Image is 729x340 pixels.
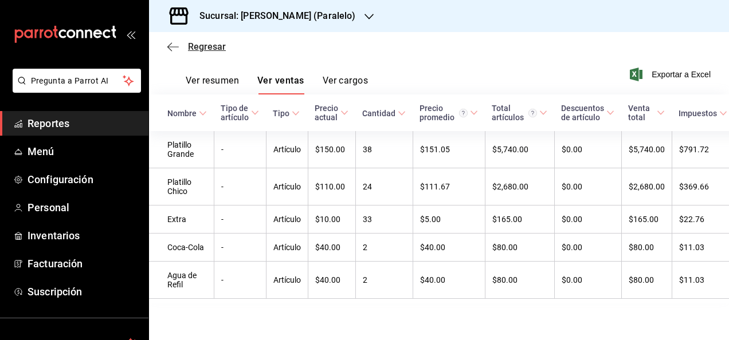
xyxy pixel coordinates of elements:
[621,262,672,299] td: $80.00
[167,109,197,118] div: Nombre
[28,228,139,243] span: Inventarios
[308,131,355,168] td: $150.00
[621,234,672,262] td: $80.00
[8,83,141,95] a: Pregunta a Parrot AI
[28,284,139,299] span: Suscripción
[266,131,308,168] td: Artículo
[554,131,621,168] td: $0.00
[679,109,717,118] div: Impuestos
[214,168,266,205] td: -
[308,168,355,205] td: $110.00
[214,205,266,234] td: -
[186,75,368,94] div: navigation tabs
[554,168,621,205] td: $0.00
[413,262,485,299] td: $40.00
[554,262,621,299] td: $0.00
[28,144,139,159] span: Menú
[266,205,308,234] td: Artículo
[188,41,226,52] span: Regresar
[628,104,654,122] div: Venta total
[257,75,304,94] button: Ver ventas
[323,75,369,94] button: Ver cargos
[420,104,468,122] div: Precio promedio
[355,205,413,234] td: 33
[149,205,214,234] td: Extra
[485,205,554,234] td: $165.00
[485,168,554,205] td: $2,680.00
[149,234,214,262] td: Coca-Cola
[679,109,727,118] span: Impuestos
[315,104,338,122] div: Precio actual
[355,262,413,299] td: 2
[362,109,395,118] div: Cantidad
[28,172,139,187] span: Configuración
[561,104,604,122] div: Descuentos de artículo
[190,9,355,23] h3: Sucursal: [PERSON_NAME] (Paralelo)
[28,200,139,215] span: Personal
[413,234,485,262] td: $40.00
[126,30,135,39] button: open_drawer_menu
[355,168,413,205] td: 24
[13,69,141,93] button: Pregunta a Parrot AI
[632,68,711,81] button: Exportar a Excel
[528,109,537,117] svg: El total artículos considera cambios de precios en los artículos así como costos adicionales por ...
[273,109,300,118] span: Tipo
[266,168,308,205] td: Artículo
[221,104,249,122] div: Tipo de artículo
[31,75,123,87] span: Pregunta a Parrot AI
[308,234,355,262] td: $40.00
[561,104,614,122] span: Descuentos de artículo
[485,262,554,299] td: $80.00
[308,262,355,299] td: $40.00
[413,131,485,168] td: $151.05
[485,234,554,262] td: $80.00
[355,131,413,168] td: 38
[485,131,554,168] td: $5,740.00
[214,262,266,299] td: -
[167,41,226,52] button: Regresar
[214,131,266,168] td: -
[186,75,239,94] button: Ver resumen
[554,234,621,262] td: $0.00
[628,104,665,122] span: Venta total
[266,262,308,299] td: Artículo
[266,234,308,262] td: Artículo
[554,205,621,234] td: $0.00
[420,104,478,122] span: Precio promedio
[355,234,413,262] td: 2
[413,205,485,234] td: $5.00
[214,234,266,262] td: -
[149,262,214,299] td: Agua de Refil
[621,205,672,234] td: $165.00
[28,256,139,271] span: Facturación
[28,116,139,131] span: Reportes
[492,104,547,122] span: Total artículos
[273,109,289,118] div: Tipo
[315,104,348,122] span: Precio actual
[621,168,672,205] td: $2,680.00
[149,131,214,168] td: Platillo Grande
[492,104,537,122] div: Total artículos
[308,205,355,234] td: $10.00
[459,109,468,117] svg: Precio promedio = Total artículos / cantidad
[362,109,406,118] span: Cantidad
[167,109,207,118] span: Nombre
[413,168,485,205] td: $111.67
[149,168,214,205] td: Platillo Chico
[621,131,672,168] td: $5,740.00
[221,104,259,122] span: Tipo de artículo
